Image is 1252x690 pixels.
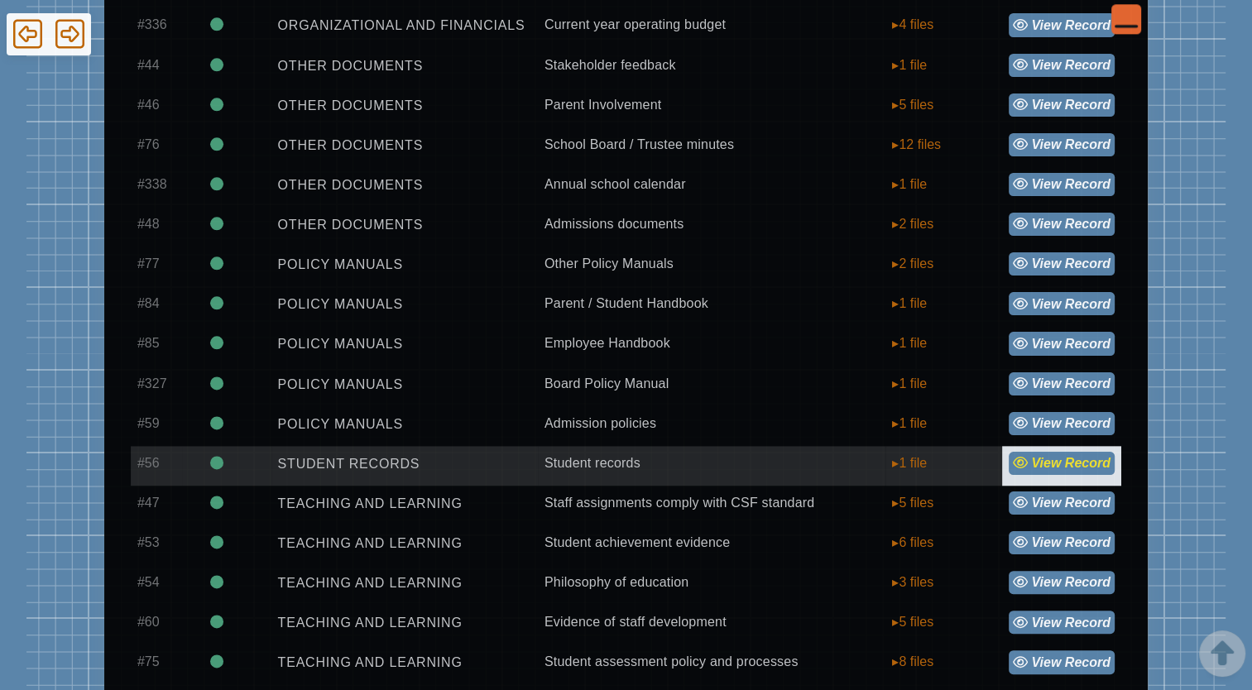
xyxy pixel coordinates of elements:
[278,257,403,271] span: Policy Manuals
[892,177,899,192] span: ▸
[55,17,84,50] span: Forward
[1031,456,1061,470] span: view
[278,616,463,630] span: Teaching and Learning
[892,535,899,550] span: ▸
[1031,256,1061,271] span: view
[892,58,899,73] span: ▸
[278,457,420,471] span: Student Records
[1065,456,1110,470] span: Record
[13,17,42,50] span: Back
[544,137,734,151] span: School Board / Trustee minutes
[1031,535,1061,549] span: view
[544,535,730,549] span: Student achievement evidence
[278,178,424,192] span: Other Documents
[1009,531,1115,554] a: view Record
[1065,535,1110,549] span: Record
[137,416,160,430] span: 59
[892,137,941,152] span: 12 file s
[137,456,160,470] span: 56
[1065,17,1110,31] span: Record
[1031,58,1061,72] span: view
[1031,615,1061,629] span: view
[1031,137,1061,151] span: view
[137,177,167,191] span: 338
[1009,650,1115,673] a: view Record
[892,376,927,391] span: 1 file
[137,654,160,668] span: 75
[892,416,927,431] span: 1 file
[137,296,160,310] span: 84
[137,615,160,629] span: 60
[1065,256,1110,271] span: Record
[137,496,160,510] span: 47
[892,496,899,510] span: ▸
[1009,491,1115,515] a: view Record
[1031,17,1061,31] span: view
[278,138,424,152] span: Other Documents
[544,456,640,470] span: Student records
[892,17,933,32] span: 4 file s
[278,536,463,550] span: Teaching and Learning
[1065,416,1110,430] span: Record
[892,615,933,630] span: 5 file s
[137,376,167,391] span: 327
[1065,137,1110,151] span: Record
[1031,217,1061,231] span: view
[137,256,160,271] span: 77
[544,416,656,430] span: Admission policies
[1065,654,1110,668] span: Record
[892,336,927,351] span: 1 file
[544,256,674,271] span: Other Policy Manuals
[1031,98,1061,112] span: view
[1065,177,1110,191] span: Record
[1065,615,1110,629] span: Record
[892,17,899,32] span: ▸
[892,217,933,232] span: 2 file s
[1009,133,1115,156] a: view Record
[137,17,167,31] span: 336
[278,18,525,32] span: Organizational and Financials
[1009,93,1115,116] a: view Record
[892,535,933,550] span: 6 file s
[892,137,899,152] span: ▸
[1031,177,1061,191] span: view
[892,376,899,391] span: ▸
[892,654,933,669] span: 8 file s
[892,575,899,590] span: ▸
[1031,376,1061,391] span: view
[278,417,403,431] span: Policy Manuals
[278,59,424,73] span: Other Documents
[892,575,933,590] span: 3 file s
[1065,98,1110,112] span: Record
[544,496,814,510] span: Staff assignments comply with CSF standard
[137,217,160,231] span: 48
[1031,654,1061,668] span: view
[892,654,899,669] span: ▸
[1031,336,1061,350] span: view
[892,98,899,113] span: ▸
[137,575,160,589] span: 54
[1009,292,1115,315] a: view Record
[544,177,686,191] span: Annual school calendar
[892,177,927,192] span: 1 file
[544,58,676,72] span: Stakeholder feedback
[892,256,933,271] span: 2 file s
[544,296,708,310] span: Parent / Student Handbook
[544,615,727,629] span: Evidence of staff development
[892,416,899,431] span: ▸
[892,256,899,271] span: ▸
[1009,611,1115,634] a: view Record
[892,336,899,351] span: ▸
[544,654,799,668] span: Student assessment policy and processes
[278,297,403,311] span: Policy Manuals
[1065,296,1110,310] span: Record
[892,296,899,311] span: ▸
[137,336,160,350] span: 85
[544,17,726,31] span: Current year operating budget
[892,456,927,471] span: 1 file
[137,58,160,72] span: 44
[1031,496,1061,510] span: view
[278,377,403,391] span: Policy Manuals
[544,98,661,112] span: Parent Involvement
[892,296,927,311] span: 1 file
